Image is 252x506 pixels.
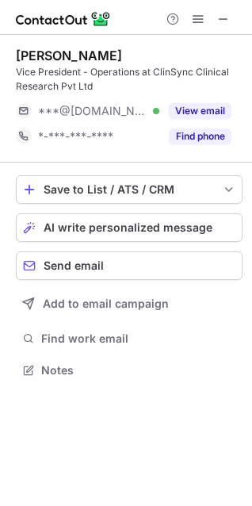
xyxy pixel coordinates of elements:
[44,183,215,196] div: Save to List / ATS / CRM
[43,297,169,310] span: Add to email campaign
[16,65,242,94] div: Vice President - Operations at ClinSync Clinical Research Pvt Ltd
[16,175,242,204] button: save-profile-one-click
[169,128,231,144] button: Reveal Button
[44,221,212,234] span: AI write personalized message
[16,213,242,242] button: AI write personalized message
[169,103,231,119] button: Reveal Button
[16,328,242,350] button: Find work email
[38,104,147,118] span: ***@[DOMAIN_NAME]
[16,359,242,381] button: Notes
[44,259,104,272] span: Send email
[41,332,236,346] span: Find work email
[16,10,111,29] img: ContactOut v5.3.10
[41,363,236,378] span: Notes
[16,48,122,63] div: [PERSON_NAME]
[16,289,242,318] button: Add to email campaign
[16,251,242,280] button: Send email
